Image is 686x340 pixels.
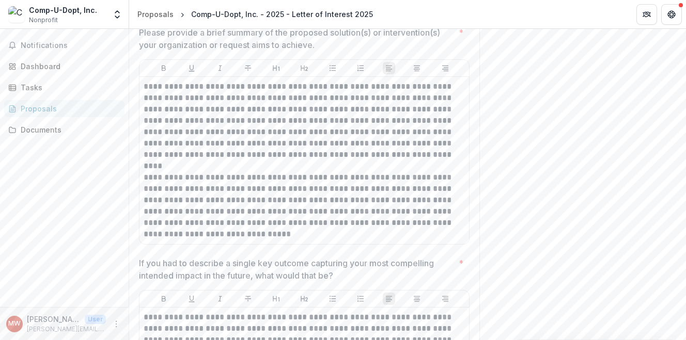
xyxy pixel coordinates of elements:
button: Italicize [214,293,226,305]
button: Bold [158,293,170,305]
span: Notifications [21,41,120,50]
button: Align Right [439,293,451,305]
a: Documents [4,121,124,138]
button: Underline [185,293,198,305]
a: Dashboard [4,58,124,75]
button: Align Left [383,62,395,74]
button: Underline [185,62,198,74]
p: User [85,315,106,324]
a: Tasks [4,79,124,96]
button: Ordered List [354,293,367,305]
nav: breadcrumb [133,7,377,22]
button: Heading 1 [270,62,283,74]
div: Documents [21,124,116,135]
div: Comp-U-Dopt, Inc. [29,5,97,15]
div: Tasks [21,82,116,93]
button: Strike [242,293,254,305]
button: Align Center [411,62,423,74]
a: Proposals [4,100,124,117]
button: Notifications [4,37,124,54]
button: Ordered List [354,62,367,74]
button: Heading 1 [270,293,283,305]
button: Open entity switcher [110,4,124,25]
img: Comp-U-Dopt, Inc. [8,6,25,23]
button: More [110,318,122,330]
button: Bullet List [326,293,339,305]
div: Comp-U-Dopt, Inc. - 2025 - Letter of Interest 2025 [191,9,373,20]
button: Italicize [214,62,226,74]
div: Proposals [137,9,174,20]
div: Dashboard [21,61,116,72]
p: [PERSON_NAME] [27,314,81,325]
p: If you had to describe a single key outcome capturing your most compelling intended impact in the... [139,257,455,282]
button: Partners [636,4,657,25]
a: Proposals [133,7,178,22]
button: Heading 2 [298,62,310,74]
button: Bullet List [326,62,339,74]
button: Bold [158,62,170,74]
button: Heading 2 [298,293,310,305]
button: Strike [242,62,254,74]
div: Proposals [21,103,116,114]
p: [PERSON_NAME][EMAIL_ADDRESS][PERSON_NAME][DOMAIN_NAME] [27,325,106,334]
button: Align Center [411,293,423,305]
div: Marcia Wynn [8,320,21,327]
span: Nonprofit [29,15,58,25]
button: Align Left [383,293,395,305]
button: Get Help [661,4,682,25]
p: Please provide a brief summary of the proposed solution(s) or intervention(s) your organization o... [139,26,455,51]
button: Align Right [439,62,451,74]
